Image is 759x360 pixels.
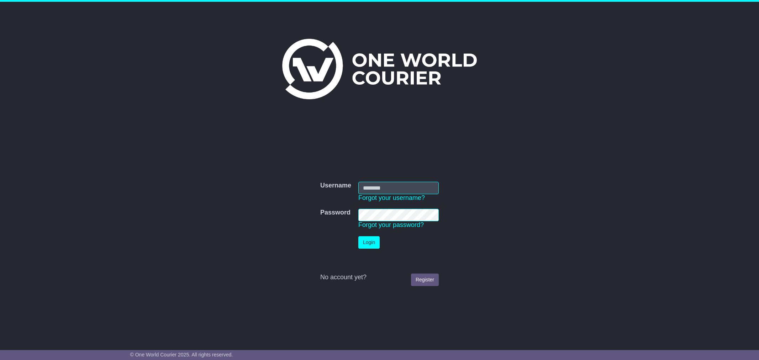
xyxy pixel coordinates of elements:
[282,39,476,99] img: One World
[320,182,351,190] label: Username
[320,274,439,281] div: No account yet?
[411,274,439,286] a: Register
[358,236,380,249] button: Login
[130,352,233,358] span: © One World Courier 2025. All rights reserved.
[320,209,350,217] label: Password
[358,221,424,228] a: Forgot your password?
[358,194,425,201] a: Forgot your username?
